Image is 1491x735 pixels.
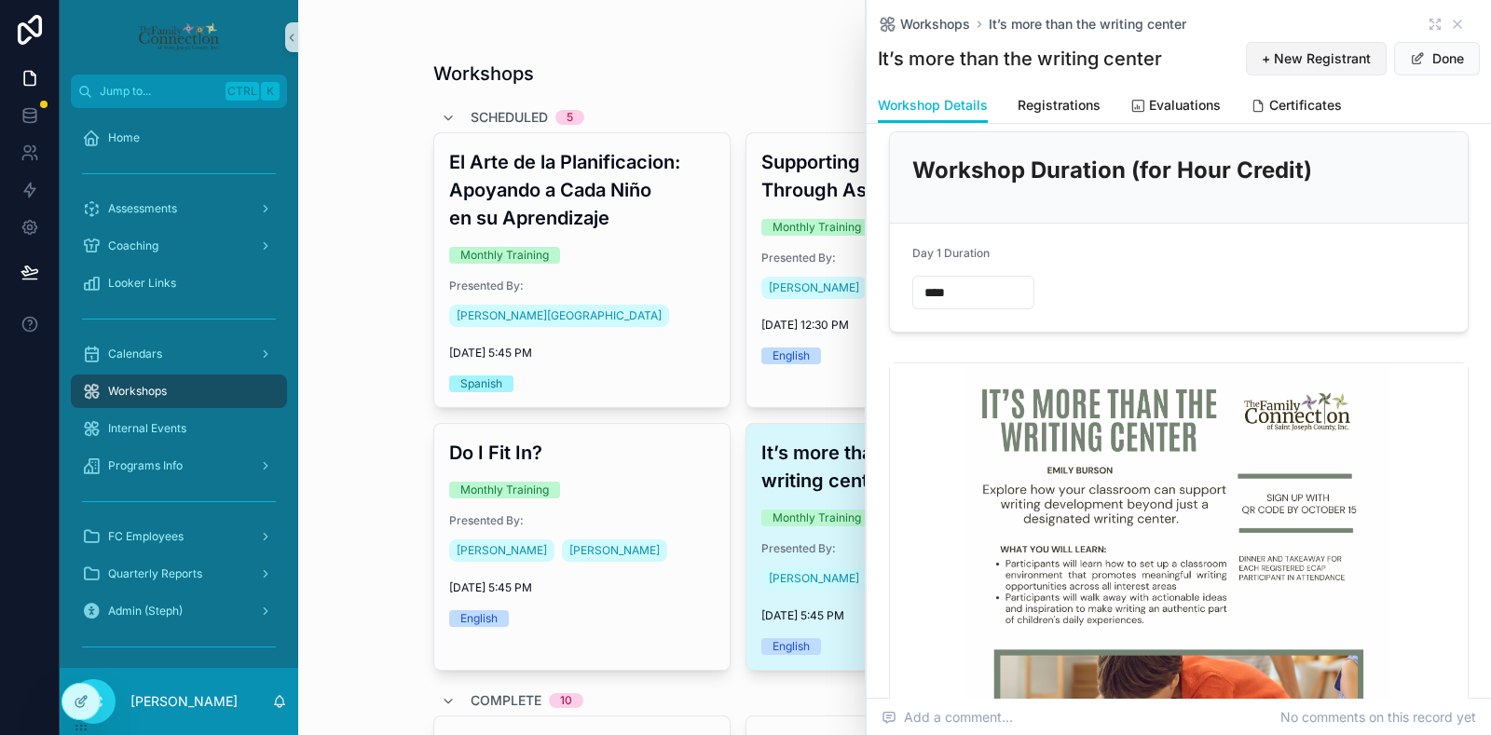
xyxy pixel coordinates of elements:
a: Workshop Details [878,88,988,124]
div: English [460,610,498,627]
span: [PERSON_NAME] [457,543,547,558]
div: English [773,638,810,655]
h3: It’s more than the writing center [761,439,1028,495]
span: [PERSON_NAME] [769,571,859,586]
span: [PERSON_NAME] [569,543,660,558]
a: Workshops [878,15,970,34]
a: El Arte de la Planificacion: Apoyando a Cada Niño en su AprendizajeMonthly TrainingPresented By:[... [433,132,732,408]
span: No comments on this record yet [1280,708,1476,727]
span: Presented By: [449,279,716,293]
span: Presented By: [761,541,1028,556]
span: Programs Info [108,458,183,473]
a: [PERSON_NAME] [449,539,554,562]
a: Home [71,121,287,155]
a: Programs Info [71,449,287,483]
span: Jump to... [100,84,218,99]
span: [PERSON_NAME][GEOGRAPHIC_DATA] [457,308,662,323]
span: Looker Links [108,276,176,291]
div: 5 [567,110,573,125]
span: Workshops [900,15,970,34]
a: Certificates [1251,88,1342,126]
a: Supporting Your Staff Through Assessment SeasonMonthly TrainingPresented By:[PERSON_NAME][DATE] 1... [745,132,1044,408]
span: Admin (Steph) [108,604,183,619]
div: Monthly Training [773,510,861,526]
div: 10 [560,693,572,708]
span: Internal Events [108,421,186,436]
span: K [263,84,278,99]
span: Assessments [108,201,177,216]
span: [DATE] 5:45 PM [449,580,716,595]
a: Coaching [71,229,287,263]
span: [PERSON_NAME] [769,280,859,295]
h2: Workshop Duration (for Hour Credit) [912,155,1445,185]
span: Home [108,130,140,145]
a: Evaluations [1130,88,1221,126]
a: Admin (Steph) [71,594,287,628]
a: Internal Events [71,412,287,445]
div: English [773,347,810,364]
p: [PERSON_NAME] [130,692,238,711]
button: Jump to...CtrlK [71,75,287,108]
span: Quarterly Reports [108,566,202,581]
a: [PERSON_NAME] [562,539,667,562]
a: Assessments [71,192,287,225]
span: + New Registrant [1262,49,1371,68]
a: FC Employees [71,520,287,553]
a: Workshops [71,374,287,408]
span: FC Employees [108,529,184,544]
h1: Workshops [433,61,534,87]
button: + New Registrant [1246,42,1387,75]
span: [DATE] 12:30 PM [761,318,1028,333]
a: It’s more than the writing centerMonthly TrainingPresented By:[PERSON_NAME][DATE] 5:45 PMEnglish [745,423,1044,671]
span: Registrations [1018,96,1101,115]
a: Quarterly Reports [71,557,287,591]
a: Registrations [1018,88,1101,126]
h3: Supporting Your Staff Through Assessment Season [761,148,1028,204]
a: [PERSON_NAME] [761,277,867,299]
div: scrollable content [60,108,298,668]
div: Monthly Training [460,482,549,498]
a: It’s more than the writing center [989,15,1186,34]
span: Complete [471,691,541,710]
span: Workshops [108,384,167,399]
span: Workshop Details [878,96,988,115]
span: [DATE] 5:45 PM [761,608,1028,623]
div: Spanish [460,375,502,392]
span: Calendars [108,347,162,361]
span: Certificates [1269,96,1342,115]
span: Coaching [108,238,158,253]
a: [PERSON_NAME][GEOGRAPHIC_DATA] [449,305,669,327]
button: Done [1394,42,1480,75]
span: Presented By: [449,513,716,528]
span: Day 1 Duration [912,246,990,260]
a: [PERSON_NAME] [761,567,867,590]
h1: It’s more than the writing center [878,46,1162,72]
img: App logo [137,22,220,52]
div: Monthly Training [773,219,861,236]
span: Evaluations [1149,96,1221,115]
span: Presented By: [761,251,1028,265]
div: Monthly Training [460,247,549,264]
span: [DATE] 5:45 PM [449,346,716,361]
h3: Do I Fit In? [449,439,716,467]
span: Scheduled [471,108,548,127]
h3: El Arte de la Planificacion: Apoyando a Cada Niño en su Aprendizaje [449,148,716,232]
a: Looker Links [71,266,287,300]
span: Ctrl [226,82,259,101]
a: Do I Fit In?Monthly TrainingPresented By:[PERSON_NAME][PERSON_NAME][DATE] 5:45 PMEnglish [433,423,732,671]
span: Add a comment... [882,708,1013,727]
a: Calendars [71,337,287,371]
